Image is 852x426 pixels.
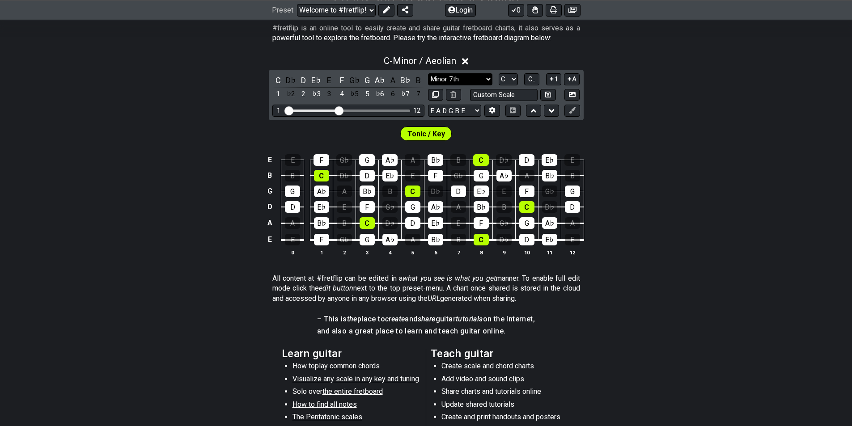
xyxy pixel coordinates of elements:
div: toggle pitch class [400,74,411,86]
div: D [519,154,534,166]
div: toggle scale degree [400,88,411,100]
button: Login [445,4,476,16]
div: D [565,201,580,213]
button: C.. [524,73,539,85]
div: E♭ [542,154,557,166]
div: B♭ [314,217,329,229]
div: E♭ [314,201,329,213]
span: C.. [528,75,535,83]
div: B♭ [428,154,443,166]
td: E [264,152,275,168]
div: G [474,170,489,181]
th: 11 [538,248,561,257]
div: A♭ [542,217,557,229]
div: toggle pitch class [387,74,398,86]
div: A♭ [382,154,398,166]
button: Edit Tuning [484,105,500,117]
div: A♭ [382,234,398,245]
div: E♭ [428,217,443,229]
div: toggle scale degree [298,88,309,100]
div: toggle pitch class [349,74,360,86]
div: toggle scale degree [323,88,335,100]
div: toggle scale degree [412,88,424,100]
h2: Learn guitar [282,349,422,359]
button: Create image [564,4,581,16]
td: G [264,183,275,199]
th: 4 [378,248,401,257]
span: First enable full edit mode to edit [407,127,445,140]
button: Move down [544,105,559,117]
div: B [285,170,300,181]
h4: – This is place to and guitar on the Internet, [317,314,535,324]
select: Scale [428,73,492,85]
div: D♭ [496,234,512,245]
em: share [418,315,436,323]
th: 9 [492,248,515,257]
th: 10 [515,248,538,257]
div: C [473,154,489,166]
div: toggle scale degree [374,88,386,100]
div: B [496,201,512,213]
div: A [405,234,420,245]
div: E [565,234,580,245]
div: D [519,234,534,245]
div: toggle scale degree [349,88,360,100]
div: F [519,186,534,197]
div: toggle scale degree [272,88,284,100]
div: C [405,186,420,197]
div: toggle pitch class [412,74,424,86]
div: G [565,186,580,197]
span: the entire fretboard [322,387,383,396]
li: Solo over [292,387,420,399]
div: C [314,170,329,181]
em: URL [428,294,440,303]
div: D♭ [496,154,512,166]
td: A [264,215,275,232]
div: G [360,234,375,245]
div: D♭ [337,170,352,181]
button: Copy [428,89,443,101]
h2: Teach guitar [431,349,571,359]
div: F [474,217,489,229]
p: All content at #fretflip can be edited in a manner. To enable full edit mode click the next to th... [272,274,580,304]
div: E [285,154,301,166]
button: Delete [446,89,461,101]
div: toggle pitch class [361,74,373,86]
button: 1 [546,73,561,85]
div: Visible fret range [272,105,424,117]
div: G♭ [337,234,352,245]
div: E [451,217,466,229]
span: Visualize any scale in any key and tuning [292,375,419,383]
div: D [405,217,420,229]
div: E♭ [474,186,489,197]
li: How to [292,361,420,374]
div: E [564,154,580,166]
div: D [451,186,466,197]
button: A [564,73,580,85]
em: the [347,315,357,323]
button: Store user defined scale [540,89,555,101]
div: toggle scale degree [387,88,398,100]
div: A [337,186,352,197]
span: C - Minor / Aeolian [384,55,456,66]
div: B♭ [428,234,443,245]
button: Toggle Dexterity for all fretkits [527,4,543,16]
span: play common chords [315,362,380,370]
div: F [360,201,375,213]
select: Preset [297,4,376,16]
button: Share Preset [397,4,413,16]
div: C [360,217,375,229]
div: F [314,154,329,166]
div: D [285,201,300,213]
li: Share charts and tutorials online [441,387,569,399]
em: what you see is what you get [403,274,496,283]
div: toggle pitch class [298,74,309,86]
div: B [337,217,352,229]
span: Preset [272,6,293,14]
div: G♭ [336,154,352,166]
h4: and also a great place to learn and teach guitar online. [317,326,535,336]
div: F [314,234,329,245]
th: 3 [356,248,378,257]
div: G [519,217,534,229]
div: toggle pitch class [374,74,386,86]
